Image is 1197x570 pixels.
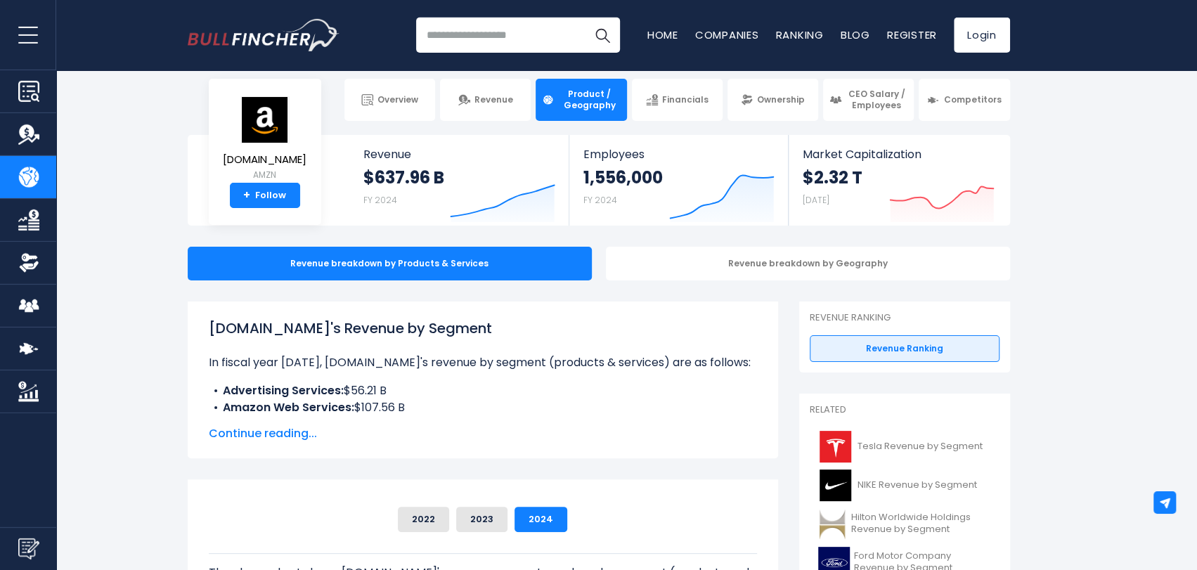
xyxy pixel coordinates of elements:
a: Home [647,27,678,42]
img: TSLA logo [818,431,853,462]
span: [DOMAIN_NAME] [223,154,306,166]
h1: [DOMAIN_NAME]'s Revenue by Segment [209,318,757,339]
a: Ownership [727,79,818,121]
span: Market Capitalization [803,148,994,161]
strong: + [243,189,250,202]
a: Market Capitalization $2.32 T [DATE] [789,135,1008,226]
a: Revenue Ranking [810,335,999,362]
button: 2023 [456,507,507,532]
button: Search [585,18,620,53]
a: Financials [632,79,723,121]
strong: 1,556,000 [583,167,663,188]
img: Ownership [18,252,39,273]
img: Bullfincher logo [188,19,339,51]
small: AMZN [223,169,306,181]
a: Ranking [776,27,824,42]
div: Revenue breakdown by Products & Services [188,247,592,280]
a: Revenue [440,79,531,121]
a: Overview [344,79,435,121]
span: Competitors [943,94,1001,105]
span: Product / Geography [558,89,620,110]
a: Employees 1,556,000 FY 2024 [569,135,788,226]
a: Product / Geography [536,79,626,121]
a: Hilton Worldwide Holdings Revenue by Segment [810,505,999,543]
button: 2022 [398,507,449,532]
a: Login [954,18,1010,53]
a: Blog [841,27,870,42]
span: CEO Salary / Employees [846,89,907,110]
a: Go to homepage [188,19,339,51]
span: Overview [377,94,418,105]
img: NKE logo [818,469,853,501]
a: Register [887,27,937,42]
div: Revenue breakdown by Geography [606,247,1010,280]
li: $56.21 B [209,382,757,399]
span: Revenue [363,148,555,161]
a: NIKE Revenue by Segment [810,466,999,505]
a: Competitors [919,79,1009,121]
p: In fiscal year [DATE], [DOMAIN_NAME]'s revenue by segment (products & services) are as follows: [209,354,757,371]
span: Tesla Revenue by Segment [858,441,983,453]
p: Related [810,404,999,416]
p: Revenue Ranking [810,312,999,324]
a: Tesla Revenue by Segment [810,427,999,466]
a: Revenue $637.96 B FY 2024 [349,135,569,226]
button: 2024 [515,507,567,532]
span: Financials [662,94,709,105]
small: FY 2024 [583,194,617,206]
a: +Follow [230,183,300,208]
span: Hilton Worldwide Holdings Revenue by Segment [850,512,990,536]
span: Employees [583,148,774,161]
span: Ownership [757,94,805,105]
small: [DATE] [803,194,829,206]
span: Revenue [474,94,513,105]
b: Advertising Services: [223,382,344,399]
a: Companies [695,27,759,42]
a: CEO Salary / Employees [823,79,914,121]
img: HLT logo [818,508,847,540]
span: NIKE Revenue by Segment [858,479,977,491]
a: [DOMAIN_NAME] AMZN [222,96,307,183]
b: Amazon Web Services: [223,399,354,415]
span: Continue reading... [209,425,757,442]
strong: $2.32 T [803,167,862,188]
strong: $637.96 B [363,167,444,188]
li: $107.56 B [209,399,757,416]
small: FY 2024 [363,194,397,206]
